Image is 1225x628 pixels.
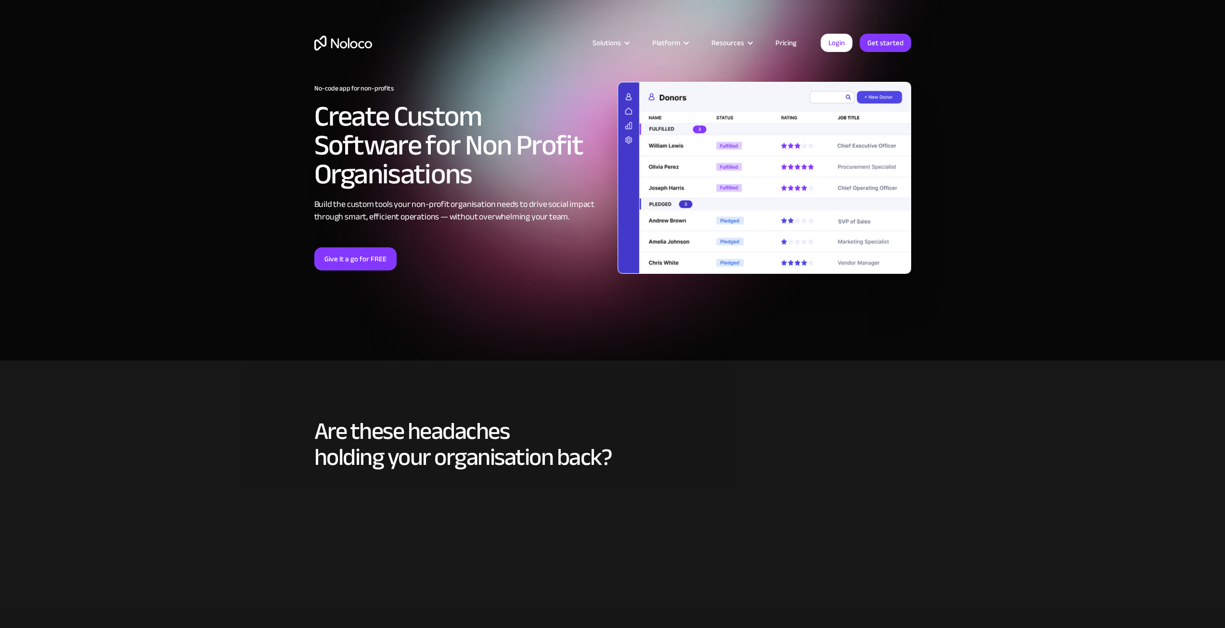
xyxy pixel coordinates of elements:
[821,34,852,52] a: Login
[314,198,608,223] div: Build the custom tools your non-profit organisation needs to drive social impact through smart, e...
[314,418,911,470] h2: Are these headaches holding your organisation back?
[711,37,744,49] div: Resources
[763,37,809,49] a: Pricing
[860,34,911,52] a: Get started
[314,36,372,51] a: home
[699,37,763,49] div: Resources
[640,37,699,49] div: Platform
[580,37,640,49] div: Solutions
[314,247,397,270] a: Give it a go for FREE
[314,102,608,189] h2: Create Custom Software for Non Profit Organisations
[593,37,621,49] div: Solutions
[652,37,680,49] div: Platform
